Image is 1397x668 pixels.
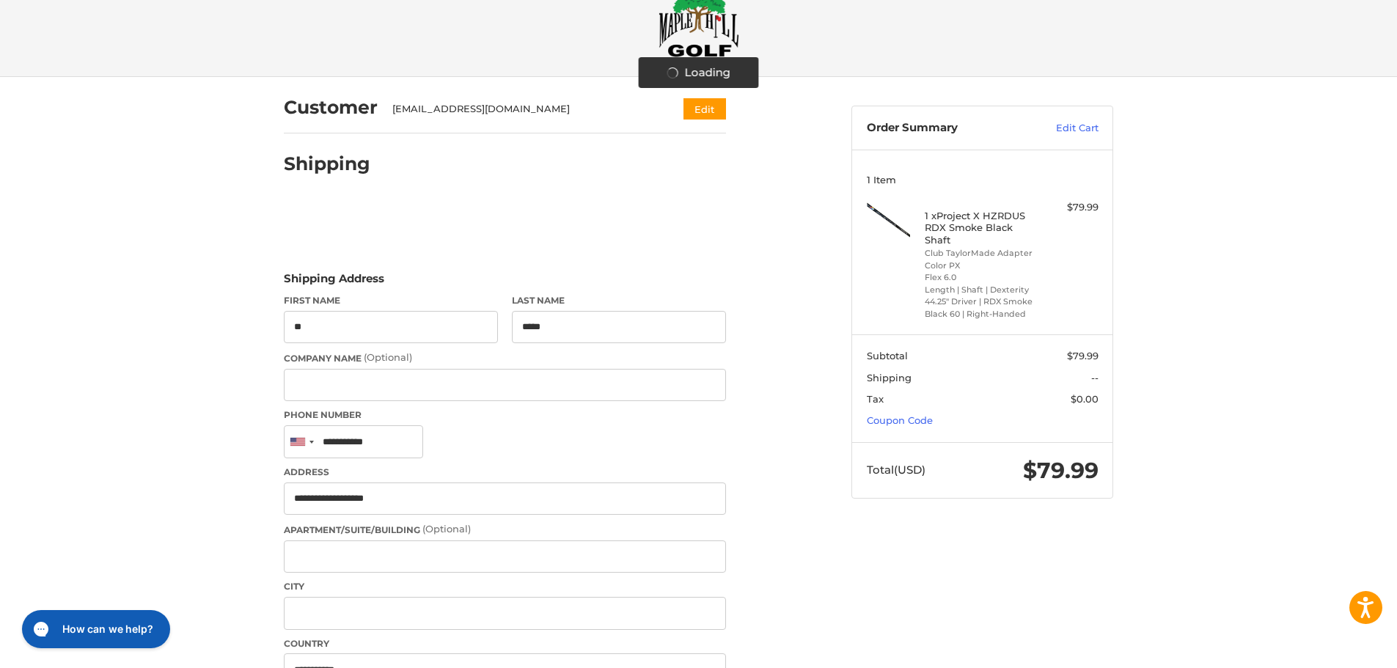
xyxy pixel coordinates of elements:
label: Country [284,637,726,650]
li: Color PX [925,260,1037,272]
span: -- [1091,372,1099,383]
a: Coupon Code [867,414,933,426]
label: City [284,580,726,593]
li: Length | Shaft | Dexterity 44.25" Driver | RDX Smoke Black 60 | Right-Handed [925,284,1037,320]
small: (Optional) [422,523,471,535]
legend: Shipping Address [284,271,384,294]
h2: Customer [284,96,378,119]
div: $79.99 [1041,200,1099,215]
iframe: Gorgias live chat messenger [15,605,175,653]
h2: Shipping [284,153,370,175]
a: Edit Cart [1024,121,1099,136]
div: [EMAIL_ADDRESS][DOMAIN_NAME] [392,102,656,117]
span: $0.00 [1071,393,1099,405]
small: (Optional) [364,351,412,363]
h4: 1 x Project X HZRDUS RDX Smoke Black Shaft [925,210,1037,246]
label: Last Name [512,294,726,307]
label: Company Name [284,350,726,365]
label: Phone Number [284,408,726,422]
span: Shipping [867,372,912,383]
h3: 1 Item [867,174,1099,186]
h3: Order Summary [867,121,1024,136]
span: Loading [685,65,730,81]
span: Subtotal [867,350,908,361]
span: Tax [867,393,884,405]
span: $79.99 [1023,457,1099,484]
label: First Name [284,294,498,307]
span: $79.99 [1067,350,1099,361]
li: Club TaylorMade Adapter [925,247,1037,260]
li: Flex 6.0 [925,271,1037,284]
div: United States: +1 [285,426,318,458]
button: Edit [683,98,726,120]
span: Total (USD) [867,463,925,477]
label: Address [284,466,726,479]
label: Apartment/Suite/Building [284,522,726,537]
